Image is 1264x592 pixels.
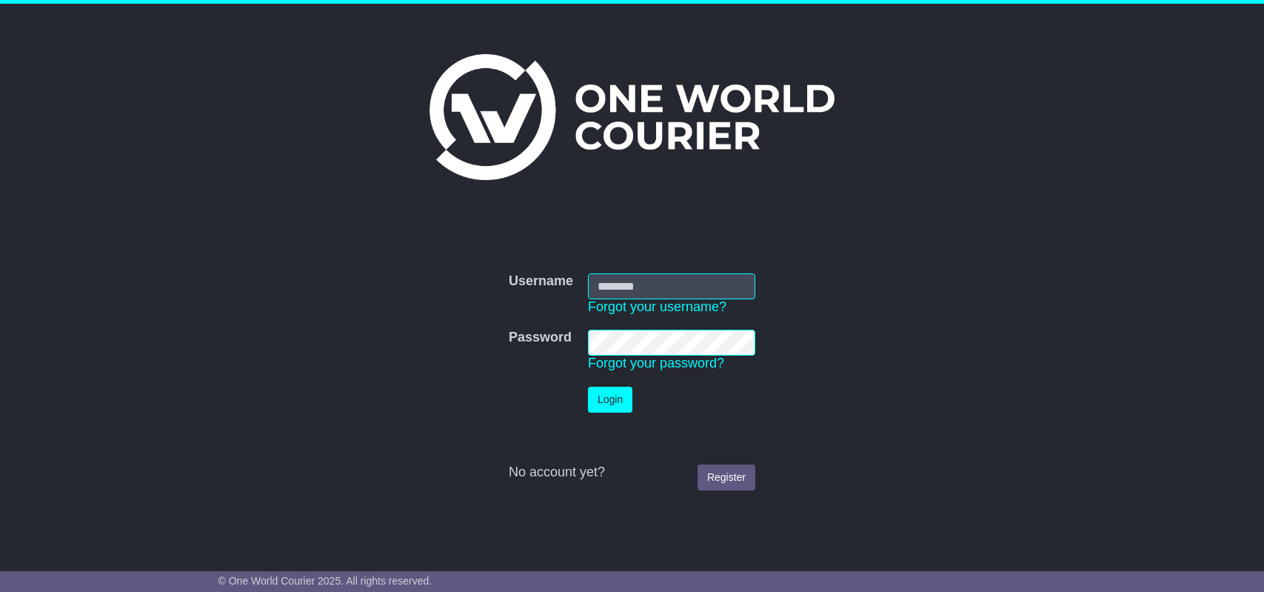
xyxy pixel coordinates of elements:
[588,299,726,314] a: Forgot your username?
[429,54,834,180] img: One World
[509,465,755,481] div: No account yet?
[588,356,724,370] a: Forgot your password?
[509,273,573,290] label: Username
[509,330,572,346] label: Password
[698,465,755,490] a: Register
[218,575,432,587] span: © One World Courier 2025. All rights reserved.
[588,387,632,413] button: Login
